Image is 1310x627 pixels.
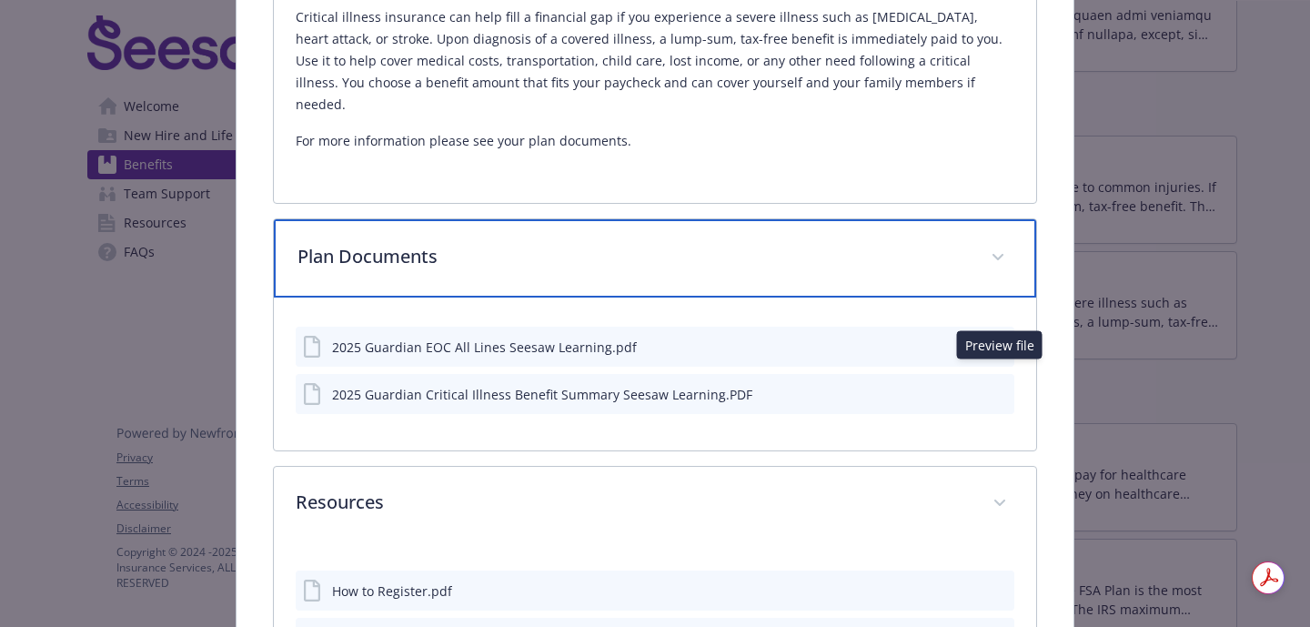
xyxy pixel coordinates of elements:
button: download file [962,385,976,404]
button: preview file [991,581,1007,601]
div: How to Register.pdf [332,581,452,601]
button: preview file [991,385,1007,404]
div: Plan Documents [274,219,1036,298]
p: Resources [296,489,971,516]
p: Critical illness insurance can help fill a financial gap if you experience a severe illness such ... [296,6,1014,116]
p: Plan Documents [297,243,969,270]
button: download file [962,581,976,601]
div: Resources [274,467,1036,541]
div: 2025 Guardian Critical Illness Benefit Summary Seesaw Learning.PDF [332,385,752,404]
div: Plan Documents [274,298,1036,450]
p: For more information please see your plan documents. [296,130,1014,152]
div: 2025 Guardian EOC All Lines Seesaw Learning.pdf [332,338,637,357]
